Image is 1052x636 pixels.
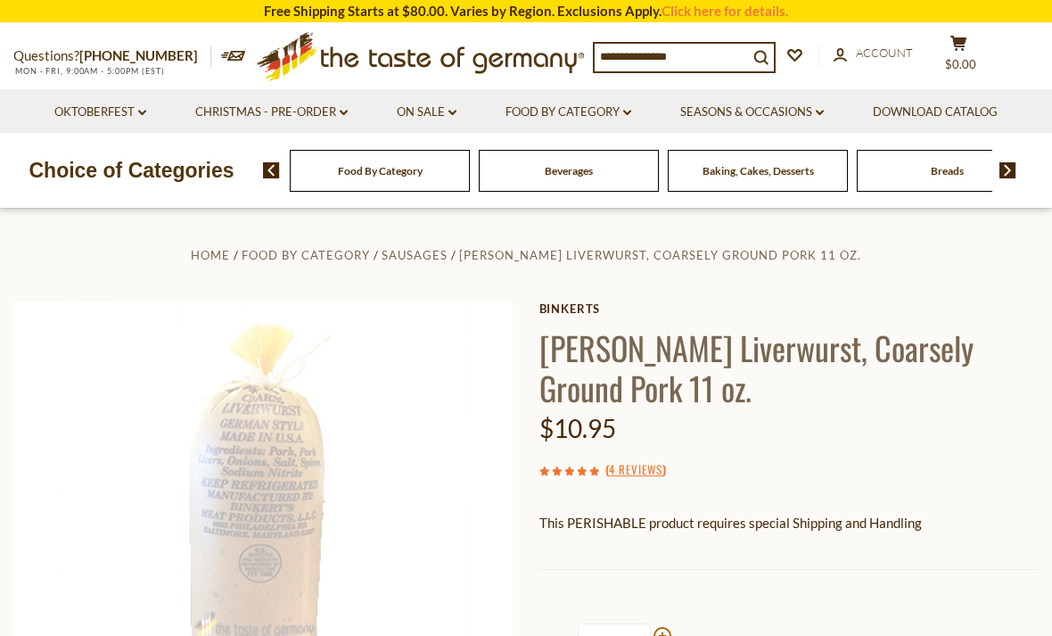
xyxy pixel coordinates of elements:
[13,66,165,76] span: MON - FRI, 9:00AM - 5:00PM (EST)
[856,45,913,60] span: Account
[13,45,211,68] p: Questions?
[242,248,370,262] a: Food By Category
[834,44,913,63] a: Account
[54,103,146,122] a: Oktoberfest
[680,103,824,122] a: Seasons & Occasions
[338,164,423,178] a: Food By Category
[263,162,280,178] img: previous arrow
[999,162,1016,178] img: next arrow
[609,460,662,480] a: 4 Reviews
[931,164,964,178] a: Breads
[703,164,814,178] a: Baking, Cakes, Desserts
[539,512,1039,534] p: This PERISHABLE product requires special Shipping and Handling
[545,164,593,178] a: Beverages
[459,248,861,262] a: [PERSON_NAME] Liverwurst, Coarsely Ground Pork 11 oz.
[539,327,1039,408] h1: [PERSON_NAME] Liverwurst, Coarsely Ground Pork 11 oz.
[397,103,456,122] a: On Sale
[932,35,985,79] button: $0.00
[662,3,788,19] a: Click here for details.
[605,460,666,478] span: ( )
[505,103,631,122] a: Food By Category
[191,248,230,262] a: Home
[539,413,616,443] span: $10.95
[382,248,448,262] a: Sausages
[195,103,348,122] a: Christmas - PRE-ORDER
[945,57,976,71] span: $0.00
[555,548,1039,570] li: We will ship this product in heat-protective packaging and ice.
[539,301,1039,316] a: Binkerts
[79,47,198,63] a: [PHONE_NUMBER]
[873,103,998,122] a: Download Catalog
